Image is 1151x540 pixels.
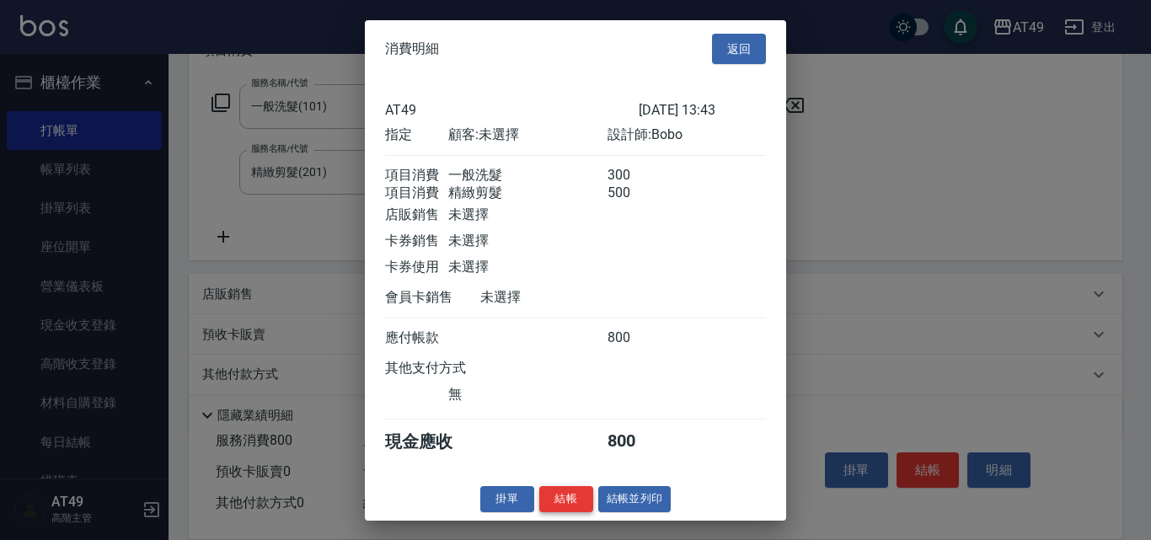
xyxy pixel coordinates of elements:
div: 會員卡銷售 [385,289,480,307]
button: 掛單 [480,486,534,512]
div: 項目消費 [385,184,448,202]
div: 卡券銷售 [385,233,448,250]
div: 現金應收 [385,430,480,453]
div: 300 [608,167,671,184]
div: 設計師: Bobo [608,126,766,144]
div: 一般洗髮 [448,167,607,184]
div: 無 [448,386,607,404]
div: 顧客: 未選擇 [448,126,607,144]
div: 項目消費 [385,167,448,184]
div: 應付帳款 [385,329,448,347]
button: 返回 [712,33,766,64]
div: AT49 [385,102,639,118]
div: 精緻剪髮 [448,184,607,202]
button: 結帳 [539,486,593,512]
div: 卡券使用 [385,259,448,276]
button: 結帳並列印 [598,486,672,512]
div: 500 [608,184,671,202]
div: 800 [608,329,671,347]
div: 其他支付方式 [385,360,512,377]
div: 未選擇 [448,233,607,250]
div: 未選擇 [448,259,607,276]
div: [DATE] 13:43 [639,102,766,118]
div: 未選擇 [448,206,607,224]
div: 未選擇 [480,289,639,307]
div: 800 [608,430,671,453]
div: 指定 [385,126,448,144]
span: 消費明細 [385,40,439,57]
div: 店販銷售 [385,206,448,224]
